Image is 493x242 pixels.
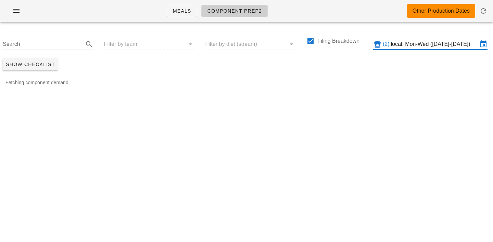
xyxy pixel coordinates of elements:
[317,38,359,44] label: Filing Breakdown
[383,41,391,48] div: (2)
[5,62,55,67] span: Show Checklist
[201,5,268,17] a: Component Prep2
[167,5,197,17] a: Meals
[413,7,470,15] div: Other Production Dates
[3,58,58,71] button: Show Checklist
[207,8,262,14] span: Component Prep2
[173,8,191,14] span: Meals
